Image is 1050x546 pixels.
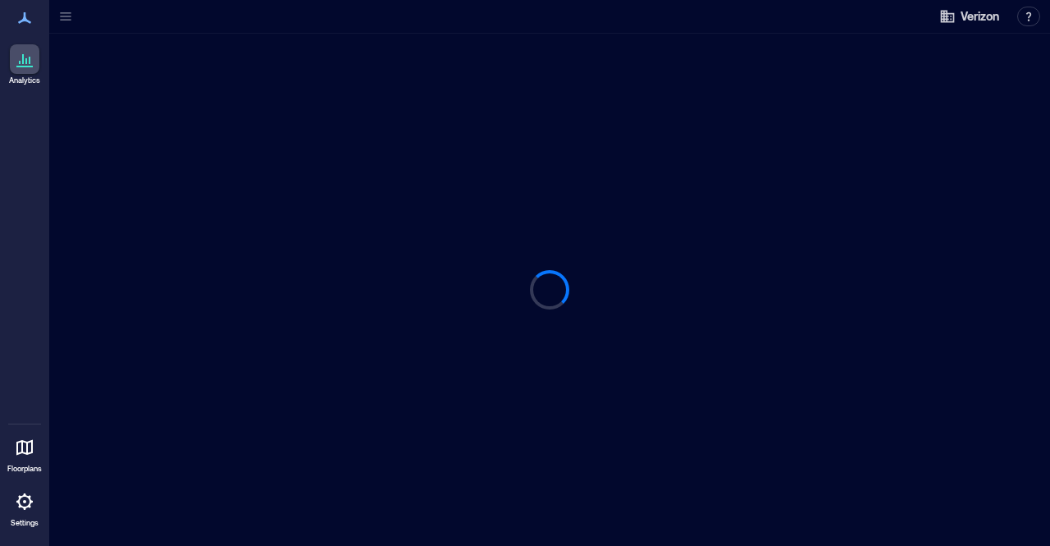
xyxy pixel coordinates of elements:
button: Verizon [934,3,1004,30]
p: Settings [11,518,39,528]
p: Analytics [9,76,40,85]
a: Analytics [4,39,45,90]
p: Floorplans [7,464,42,474]
a: Settings [5,482,44,533]
span: Verizon [961,8,999,25]
a: Floorplans [2,428,47,479]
